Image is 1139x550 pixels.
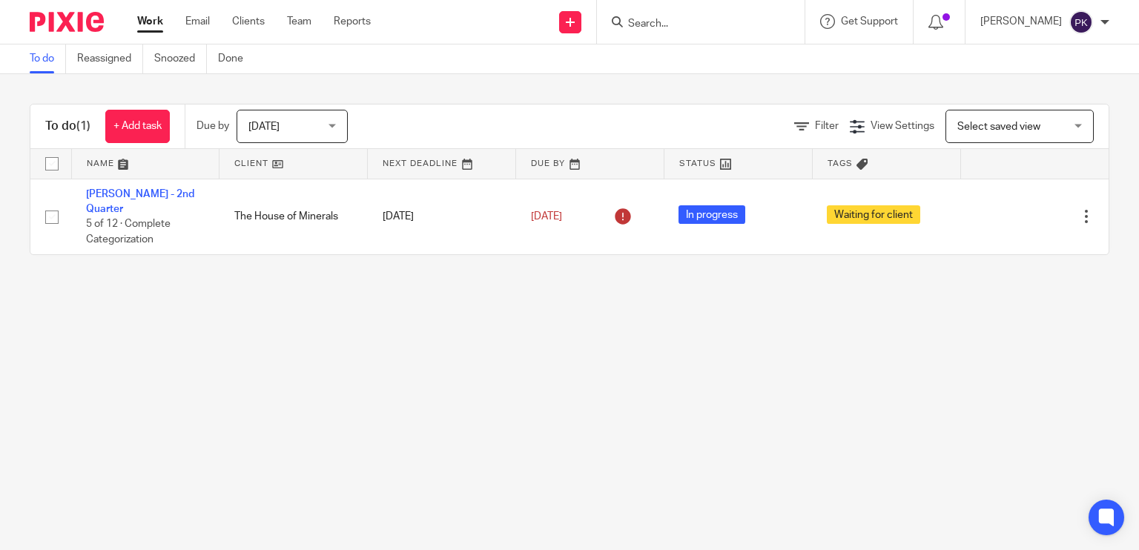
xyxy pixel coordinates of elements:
a: [PERSON_NAME] - 2nd Quarter [86,189,194,214]
a: To do [30,44,66,73]
p: [PERSON_NAME] [980,14,1062,29]
a: Work [137,14,163,29]
a: + Add task [105,110,170,143]
td: [DATE] [368,179,516,254]
span: In progress [679,205,745,224]
a: Snoozed [154,44,207,73]
h1: To do [45,119,90,134]
span: (1) [76,120,90,132]
span: Waiting for client [827,205,920,224]
span: Get Support [841,16,898,27]
span: Filter [815,121,839,131]
span: [DATE] [531,211,562,222]
p: Due by [197,119,229,133]
a: Done [218,44,254,73]
img: svg%3E [1069,10,1093,34]
span: Tags [828,159,853,168]
td: The House of Minerals [219,179,368,254]
a: Team [287,14,311,29]
a: Email [185,14,210,29]
a: Clients [232,14,265,29]
span: View Settings [871,121,934,131]
input: Search [627,18,760,31]
span: 5 of 12 · Complete Categorization [86,219,171,245]
a: Reports [334,14,371,29]
span: [DATE] [248,122,280,132]
img: Pixie [30,12,104,32]
a: Reassigned [77,44,143,73]
span: Select saved view [957,122,1040,132]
